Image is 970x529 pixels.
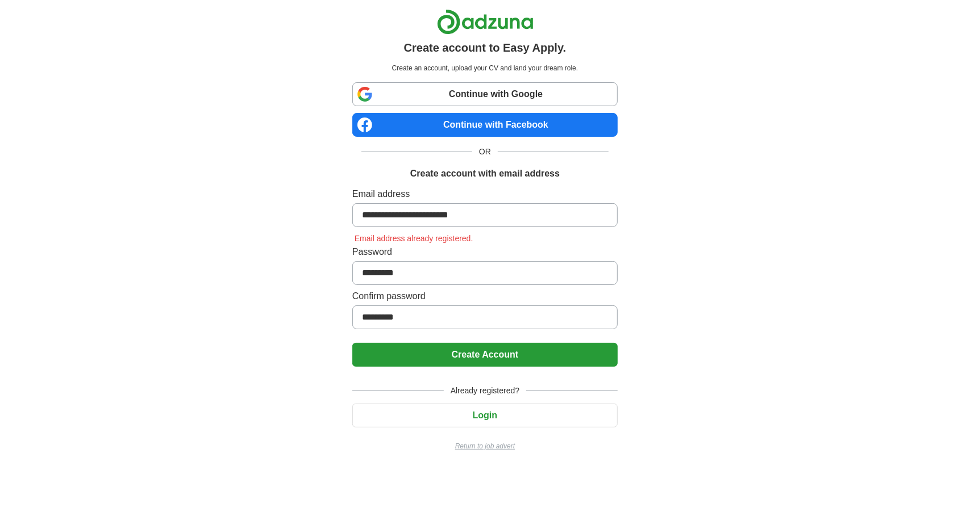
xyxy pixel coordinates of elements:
p: Create an account, upload your CV and land your dream role. [355,63,615,73]
label: Confirm password [352,289,618,303]
label: Password [352,245,618,259]
button: Login [352,404,618,427]
span: Already registered? [444,385,526,397]
a: Login [352,410,618,420]
span: OR [472,146,498,158]
img: Adzuna logo [437,9,534,35]
span: Email address already registered. [352,234,476,243]
h1: Create account with email address [410,167,560,180]
a: Continue with Facebook [352,113,618,137]
a: Continue with Google [352,82,618,106]
a: Return to job advert [352,441,618,451]
label: Email address [352,187,618,201]
h1: Create account to Easy Apply. [404,39,567,56]
button: Create Account [352,343,618,367]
